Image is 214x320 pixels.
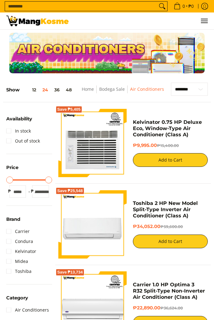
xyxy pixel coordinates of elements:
h6: ₱9,995.00 [133,143,208,149]
span: 0 [182,4,186,8]
button: 24 [39,87,51,92]
span: ₱0 [187,4,195,8]
a: Midea [6,256,28,266]
img: Bodega Sale Aircon l Mang Kosme: Home Appliances Warehouse Sale [6,16,69,26]
nav: Breadcrumbs [75,85,171,99]
del: ₱36,624.00 [160,306,183,310]
button: Menu [200,12,208,29]
a: Kelvinator 0.75 HP Deluxe Eco, Window-Type Air Conditioner (Class A) [133,119,202,138]
h6: ₱22,890.00 [133,305,208,311]
summary: Open [6,165,18,175]
button: 48 [63,87,75,92]
button: Search [157,2,167,11]
span: • [172,3,196,10]
button: Add to Cart [133,235,208,248]
button: 36 [51,87,63,92]
a: Home [82,86,94,92]
ul: Customer Navigation [75,12,208,29]
a: Carrier 1.0 HP Optima 3 R32 Split-Type Non-Inverter Air Conditioner (Class A) [133,282,205,300]
img: Kelvinator 0.75 HP Deluxe Eco, Window-Type Air Conditioner (Class A) [58,109,127,177]
a: Air Conditioners [6,305,49,315]
h6: ₱34,052.00 [133,224,208,230]
span: Brand [6,217,20,222]
a: Bodega Sale [99,86,125,92]
span: Save ₱13,734 [57,270,83,274]
span: Price [6,165,18,170]
a: Out of stock [6,136,40,146]
a: In stock [6,126,31,136]
span: Category [6,296,28,300]
a: Toshiba [6,266,32,276]
summary: Open [6,217,20,226]
a: Condura [6,236,33,246]
a: Air Conditioners [130,86,164,92]
span: Save ₱5,405 [57,108,81,111]
nav: Main Menu [75,12,208,29]
img: Toshiba 2 HP New Model Split-Type Inverter Air Conditioner (Class A) [58,190,127,259]
span: ₱ [6,188,12,194]
summary: Open [6,296,28,305]
button: 12 [20,87,39,92]
span: Save ₱25,548 [57,189,83,193]
del: ₱15,400.00 [157,143,179,148]
button: Add to Cart [133,153,208,167]
a: Toshiba 2 HP New Model Split-Type Inverter Air Conditioner (Class A) [133,200,198,219]
del: ₱59,600.00 [160,224,183,229]
span: ₱ [29,188,35,194]
h5: Show [6,87,75,93]
span: Availability [6,117,32,121]
a: Carrier [6,226,30,236]
a: Kelvinator [6,246,36,256]
summary: Open [6,117,32,126]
